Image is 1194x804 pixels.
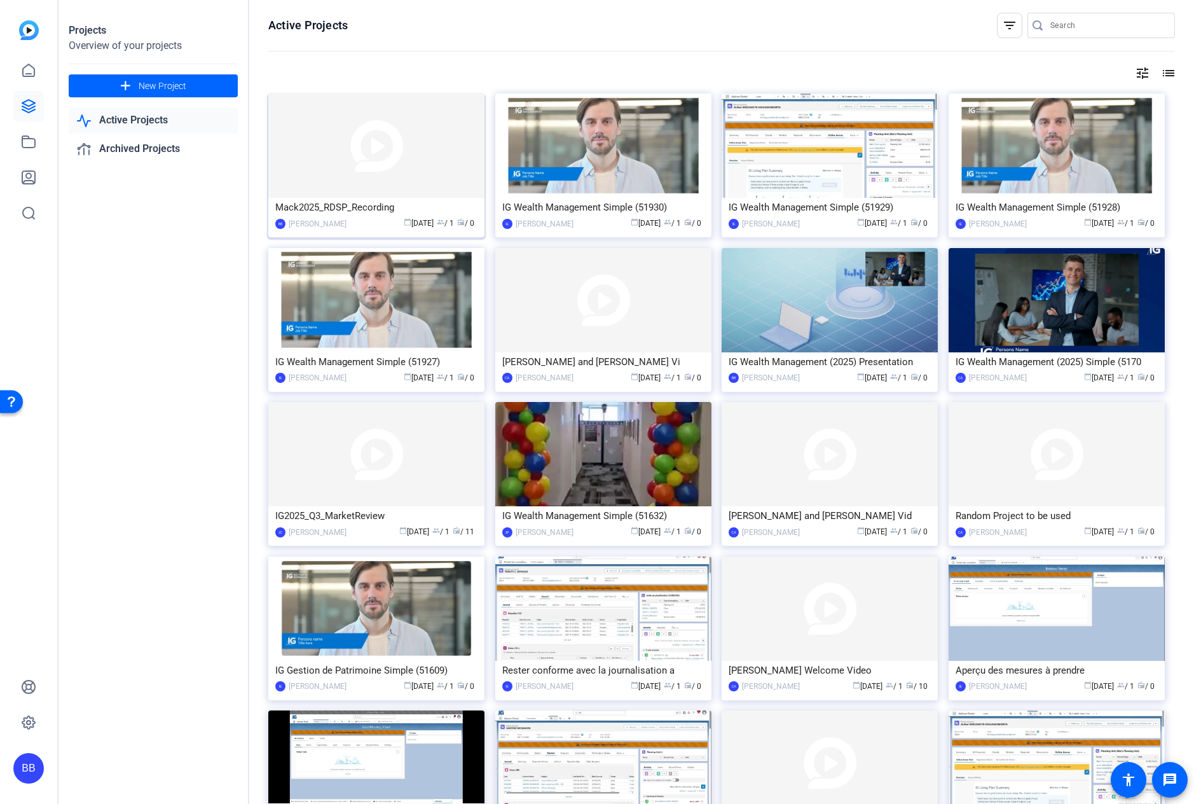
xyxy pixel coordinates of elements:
span: radio [910,527,918,534]
div: [PERSON_NAME] [516,680,573,693]
div: IE [275,373,285,383]
button: New Project [69,74,238,97]
span: radio [906,681,914,689]
span: calendar_today [631,373,638,380]
span: radio [1137,218,1145,226]
span: [DATE] [631,373,661,382]
span: [DATE] [1084,219,1114,228]
mat-icon: message [1162,772,1177,787]
span: group [1117,527,1125,534]
div: [PERSON_NAME] [742,371,800,384]
mat-icon: tune [1135,66,1150,81]
div: IG Wealth Management Simple (51930) [502,198,704,217]
img: blue-gradient.svg [19,20,39,40]
span: radio [684,218,692,226]
span: [DATE] [399,527,429,536]
div: [PERSON_NAME] [516,526,573,539]
div: BB [275,219,285,229]
h1: Active Projects [268,18,348,33]
div: CA [729,681,739,691]
span: radio [910,218,918,226]
span: / 0 [684,373,701,382]
div: [PERSON_NAME] [516,218,573,230]
span: [DATE] [1084,682,1114,691]
div: JC [275,527,285,537]
span: / 1 [437,682,454,691]
div: [PERSON_NAME] [289,218,347,230]
span: radio [1137,681,1145,689]
div: IE [729,219,739,229]
div: [PERSON_NAME] and [PERSON_NAME] Vi [502,352,704,371]
div: [PERSON_NAME] [289,371,347,384]
span: radio [453,527,460,534]
div: [PERSON_NAME] [969,526,1027,539]
span: / 1 [890,527,907,536]
span: calendar_today [1084,681,1092,689]
div: IE [502,219,512,229]
span: / 10 [906,682,928,691]
div: JP [502,527,512,537]
span: / 1 [890,219,907,228]
span: / 1 [664,527,681,536]
div: IE [956,219,966,229]
span: calendar_today [631,527,638,534]
span: / 1 [437,219,454,228]
span: group [890,218,898,226]
span: radio [1137,527,1145,534]
span: radio [457,373,465,380]
span: group [432,527,440,534]
span: group [664,681,671,689]
div: Overview of your projects [69,38,238,53]
div: [PERSON_NAME] [969,680,1027,693]
span: calendar_today [631,681,638,689]
span: group [664,218,671,226]
span: radio [910,373,918,380]
span: radio [684,681,692,689]
span: group [1117,218,1125,226]
span: calendar_today [857,527,865,534]
span: [DATE] [404,682,434,691]
span: group [890,373,898,380]
input: Search [1050,18,1165,33]
span: calendar_today [857,218,865,226]
span: / 1 [1117,219,1134,228]
span: [DATE] [857,373,887,382]
span: radio [684,527,692,534]
span: [DATE] [1084,527,1114,536]
span: group [437,681,444,689]
span: / 0 [457,219,474,228]
span: calendar_today [1084,218,1092,226]
div: [PERSON_NAME] [969,371,1027,384]
div: IG Wealth Management (2025) Simple (5170 [956,352,1158,371]
span: [DATE] [1084,373,1114,382]
span: [DATE] [404,373,434,382]
span: radio [1137,373,1145,380]
div: CA [729,527,739,537]
div: Projects [69,23,238,38]
div: Aperçu des mesures à prendre [956,661,1158,680]
span: / 0 [684,682,701,691]
div: IG Wealth Management Simple (51929) [729,198,931,217]
span: / 11 [453,527,474,536]
span: calendar_today [631,218,638,226]
span: / 1 [1117,682,1134,691]
div: IG Gestion de Patrimoine Simple (51609) [275,661,477,680]
span: group [886,681,893,689]
span: / 1 [437,373,454,382]
div: [PERSON_NAME] [742,526,800,539]
span: / 0 [1137,527,1155,536]
span: / 1 [890,373,907,382]
span: / 1 [664,219,681,228]
span: radio [457,681,465,689]
div: [PERSON_NAME] [742,218,800,230]
span: / 1 [886,682,903,691]
span: group [664,373,671,380]
span: [DATE] [857,527,887,536]
div: IG2025_Q3_MarketReview [275,506,477,525]
span: [DATE] [853,682,882,691]
span: / 0 [910,219,928,228]
span: [DATE] [857,219,887,228]
span: calendar_today [404,681,411,689]
span: calendar_today [399,527,407,534]
span: radio [457,218,465,226]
